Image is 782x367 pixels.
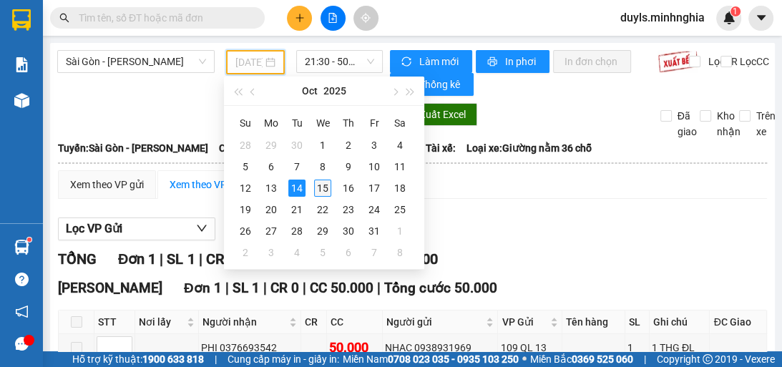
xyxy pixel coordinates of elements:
span: Hỗ trợ kỹ thuật: [72,351,204,367]
td: 2025-10-28 [284,220,310,242]
td: 2025-10-31 [361,220,387,242]
button: aim [353,6,378,31]
td: 2025-10-05 [233,156,258,177]
td: 2025-10-24 [361,199,387,220]
span: Nơi lấy [139,314,184,330]
td: 2025-11-06 [336,242,361,263]
td: 2025-11-01 [387,220,413,242]
th: CC [327,310,383,334]
div: 15 [314,180,331,197]
input: 14/10/2025 [235,54,263,70]
td: 2025-11-03 [258,242,284,263]
th: We [310,112,336,134]
button: caret-down [748,6,773,31]
span: Thống kê [419,77,462,92]
td: 2025-11-07 [361,242,387,263]
div: NHẠC 0938931969 [385,340,495,356]
span: | [160,250,163,268]
div: 3 [263,244,280,261]
td: 2025-10-02 [336,134,361,156]
span: CC 50.000 [310,280,373,296]
td: 2025-10-15 [310,177,336,199]
td: 2025-10-20 [258,199,284,220]
td: 2025-10-07 [284,156,310,177]
button: Oct [302,77,318,105]
span: Người nhận [202,314,285,330]
td: 2025-10-18 [387,177,413,199]
div: 21 [288,201,306,218]
span: VP Gửi [502,314,547,330]
span: Trên xe [751,108,781,140]
span: Người gửi [386,314,483,330]
td: 2025-10-08 [310,156,336,177]
td: 2025-10-01 [310,134,336,156]
span: message [15,337,29,351]
td: 2025-10-21 [284,199,310,220]
th: Tên hàng [562,310,625,334]
span: down [196,222,207,234]
span: Đơn 1 [184,280,222,296]
span: sync [401,57,414,68]
span: Loại xe: Giường nằm 36 chỗ [466,140,592,156]
span: | [215,351,217,367]
span: CR 0 [270,280,299,296]
button: plus [287,6,312,31]
span: SL 1 [167,250,195,268]
span: [PERSON_NAME] [58,280,162,296]
div: 28 [237,137,254,154]
div: PHI 0376693542 [201,340,298,356]
span: Xuất Excel [419,107,466,122]
td: 2025-10-11 [387,156,413,177]
span: Lọc CC [734,54,771,69]
div: 1 [627,340,647,356]
th: Sa [387,112,413,134]
div: 16 [340,180,357,197]
span: In phơi [505,54,538,69]
div: 22 [314,201,331,218]
div: 27 [263,222,280,240]
span: search [59,13,69,23]
div: 10 [366,158,383,175]
span: | [303,280,306,296]
span: | [644,351,646,367]
td: 2025-10-19 [233,199,258,220]
span: Tổng cước 50.000 [384,280,497,296]
th: Su [233,112,258,134]
th: CR [301,310,328,334]
sup: 1 [730,6,741,16]
div: 29 [263,137,280,154]
span: SL 1 [233,280,260,296]
img: icon-new-feature [723,11,735,24]
div: 2 [340,137,357,154]
div: 28 [288,222,306,240]
button: file-add [321,6,346,31]
div: 19 [237,201,254,218]
td: 2025-10-12 [233,177,258,199]
button: 2025 [323,77,346,105]
div: 23 [340,201,357,218]
strong: 0708 023 035 - 0935 103 250 [388,353,519,365]
span: aim [361,13,371,23]
th: Mo [258,112,284,134]
div: Xem theo VP gửi [70,177,144,192]
td: 2025-10-14 [284,177,310,199]
button: bar-chartThống kê [390,73,474,96]
img: 9k= [658,50,698,73]
th: Ghi chú [650,310,710,334]
td: 2025-10-06 [258,156,284,177]
strong: 0369 525 060 [572,353,633,365]
span: Sài Gòn - Phan Rí [66,51,206,72]
td: 2025-10-09 [336,156,361,177]
div: 8 [391,244,409,261]
td: 2025-09-30 [284,134,310,156]
button: Lọc VP Gửi [58,217,215,240]
span: printer [487,57,499,68]
span: Chuyến: (21:30 [DATE]) [219,140,323,156]
span: | [198,250,202,268]
div: 18 [391,180,409,197]
div: 1 [314,137,331,154]
div: 7 [288,158,306,175]
strong: 1900 633 818 [142,353,204,365]
div: 1 THG ĐL [652,340,708,356]
div: 26 [237,222,254,240]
